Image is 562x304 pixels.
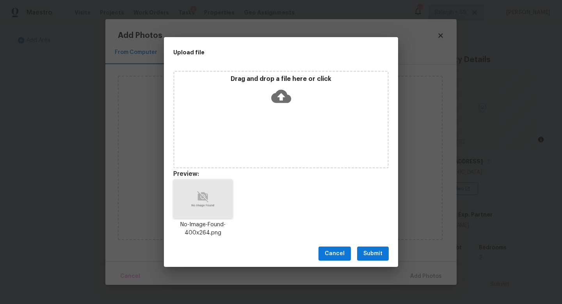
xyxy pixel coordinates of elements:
img: H74S5N90oD8mGPVl2z8BBv9wmee20T9EmroWf8c3mBB0Op1Op9PpdDqdTqfT6XQ6nU6n0+l0Or+3B4cEAAAAAIL+v3aGBQAAA... [173,179,233,218]
span: Cancel [325,249,345,259]
h2: Upload file [173,48,354,57]
span: Submit [363,249,382,259]
p: Drag and drop a file here or click [174,75,388,83]
p: No-Image-Found-400x264.png [173,221,233,237]
button: Submit [357,247,389,261]
button: Cancel [318,247,351,261]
